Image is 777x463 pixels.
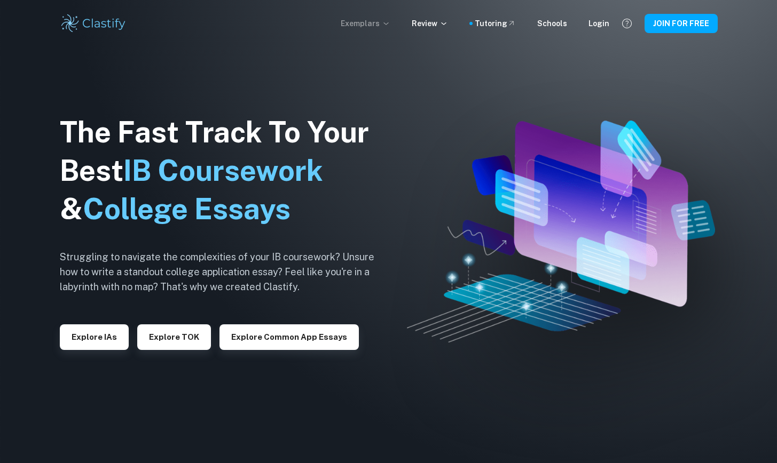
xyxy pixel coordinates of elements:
p: Exemplars [341,18,390,29]
span: College Essays [83,192,291,226]
img: Clastify logo [60,13,128,34]
button: Explore Common App essays [219,324,359,350]
button: JOIN FOR FREE [645,14,718,33]
button: Help and Feedback [618,14,636,33]
button: Explore TOK [137,324,211,350]
a: Login [588,18,609,29]
a: Explore Common App essays [219,331,359,341]
img: Clastify hero [407,121,715,343]
a: Explore IAs [60,331,129,341]
a: Tutoring [475,18,516,29]
span: IB Coursework [123,154,323,187]
button: Explore IAs [60,324,129,350]
h1: The Fast Track To Your Best & [60,113,391,228]
a: Schools [537,18,567,29]
a: Explore TOK [137,331,211,341]
p: Review [412,18,448,29]
h6: Struggling to navigate the complexities of your IB coursework? Unsure how to write a standout col... [60,250,391,294]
